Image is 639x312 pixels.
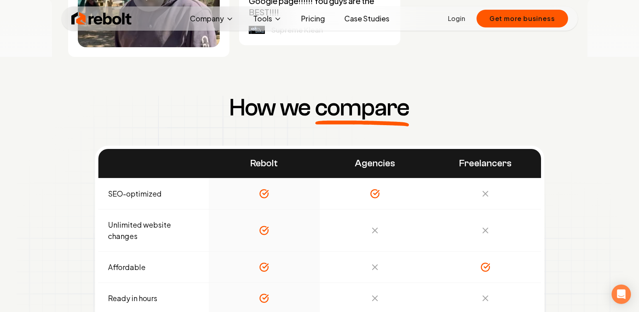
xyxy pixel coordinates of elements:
[320,149,431,178] th: Agencies
[98,251,209,283] td: Affordable
[247,10,288,27] button: Tools
[71,10,132,27] img: Rebolt Logo
[295,10,331,27] a: Pricing
[477,10,568,27] button: Get more business
[98,209,209,251] td: Unlimited website changes
[229,96,410,120] h3: How we
[448,14,465,23] a: Login
[430,149,541,178] th: Freelancers
[338,10,396,27] a: Case Studies
[315,96,410,120] span: compare
[209,149,320,178] th: Rebolt
[183,10,240,27] button: Company
[98,178,209,209] td: SEO-optimized
[612,285,631,304] div: Open Intercom Messenger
